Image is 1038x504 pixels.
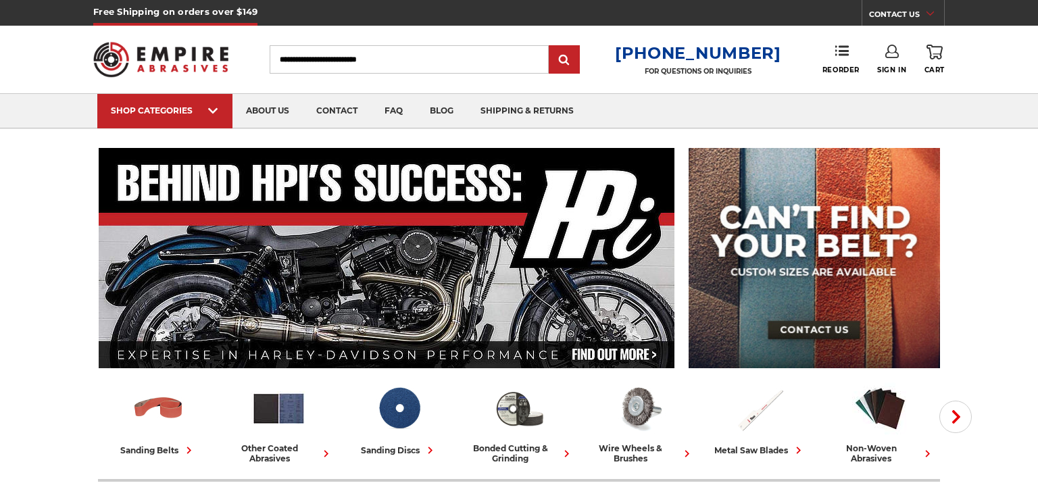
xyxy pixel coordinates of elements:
[361,443,437,457] div: sanding discs
[303,94,371,128] a: contact
[852,380,908,436] img: Non-woven Abrasives
[689,148,940,368] img: promo banner for custom belts.
[464,443,574,463] div: bonded cutting & grinding
[99,148,675,368] img: Banner for an interview featuring Horsepower Inc who makes Harley performance upgrades featured o...
[130,380,187,436] img: Sanding Belts
[585,380,694,463] a: wire wheels & brushes
[232,94,303,128] a: about us
[103,380,213,457] a: sanding belts
[585,443,694,463] div: wire wheels & brushes
[251,380,307,436] img: Other Coated Abrasives
[825,380,935,463] a: non-woven abrasives
[869,7,944,26] a: CONTACT US
[371,380,427,436] img: Sanding Discs
[224,443,333,463] div: other coated abrasives
[464,380,574,463] a: bonded cutting & grinding
[825,443,935,463] div: non-woven abrasives
[822,45,860,74] a: Reorder
[120,443,196,457] div: sanding belts
[939,401,972,433] button: Next
[615,67,781,76] p: FOR QUESTIONS OR INQUIRIES
[344,380,453,457] a: sanding discs
[732,380,788,436] img: Metal Saw Blades
[612,380,668,436] img: Wire Wheels & Brushes
[705,380,814,457] a: metal saw blades
[822,66,860,74] span: Reorder
[224,380,333,463] a: other coated abrasives
[93,33,228,86] img: Empire Abrasives
[371,94,416,128] a: faq
[714,443,806,457] div: metal saw blades
[491,380,547,436] img: Bonded Cutting & Grinding
[924,45,945,74] a: Cart
[615,43,781,63] a: [PHONE_NUMBER]
[877,66,906,74] span: Sign In
[467,94,587,128] a: shipping & returns
[924,66,945,74] span: Cart
[551,47,578,74] input: Submit
[111,105,219,116] div: SHOP CATEGORIES
[416,94,467,128] a: blog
